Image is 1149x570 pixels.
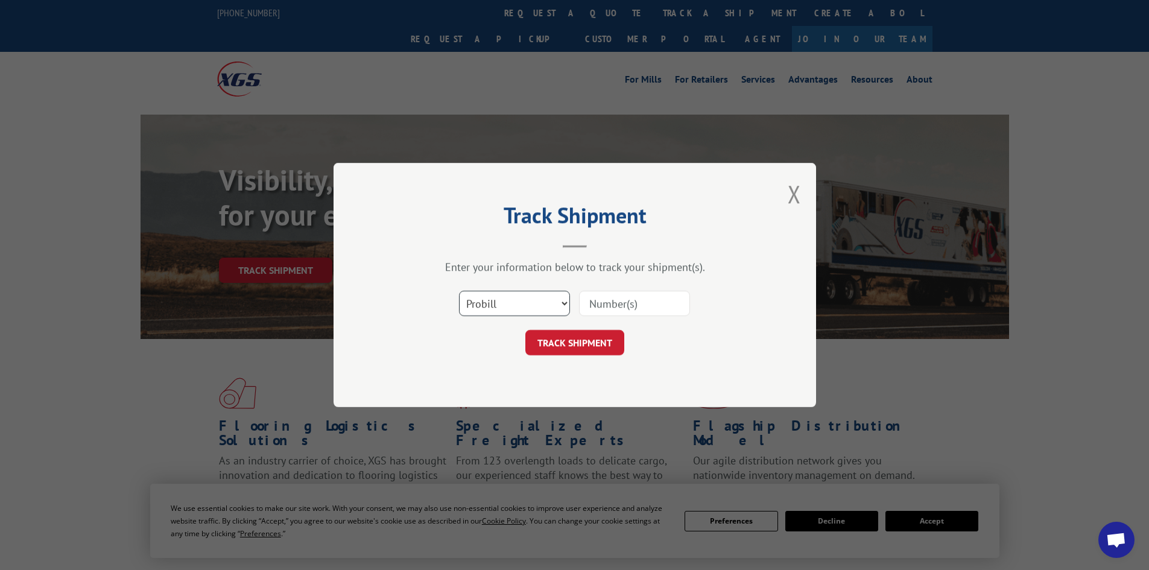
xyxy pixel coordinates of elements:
div: Enter your information below to track your shipment(s). [394,260,756,274]
button: TRACK SHIPMENT [525,330,624,355]
a: Open chat [1098,522,1135,558]
button: Close modal [788,178,801,210]
h2: Track Shipment [394,207,756,230]
input: Number(s) [579,291,690,316]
